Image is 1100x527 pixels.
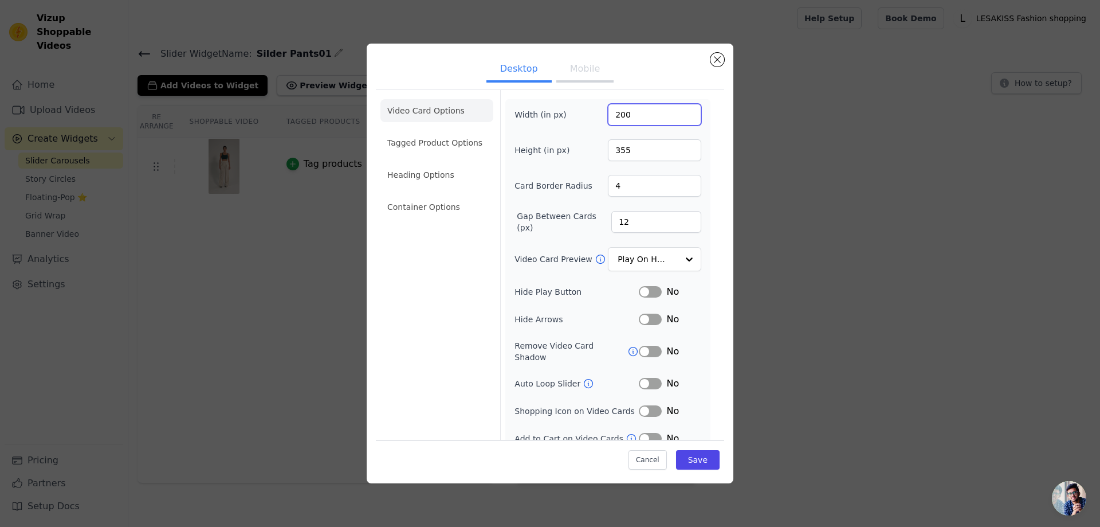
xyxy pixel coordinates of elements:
[380,99,493,122] li: Video Card Options
[514,109,577,120] label: Width (in px)
[1052,481,1086,516] a: 开放式聊天
[666,345,679,358] span: No
[514,253,594,265] label: Video Card Preview
[514,405,639,417] label: Shopping Icon on Video Cards
[666,432,679,446] span: No
[676,450,720,470] button: Save
[514,286,639,298] label: Hide Play Button
[628,450,667,470] button: Cancel
[514,180,592,192] label: Card Border Radius
[380,163,493,186] li: Heading Options
[666,377,679,391] span: No
[380,131,493,154] li: Tagged Product Options
[710,53,724,67] button: Close modal
[514,314,639,325] label: Hide Arrows
[666,313,679,326] span: No
[514,378,583,389] label: Auto Loop Slider
[514,145,577,156] label: Height (in px)
[486,57,552,83] button: Desktop
[666,285,679,299] span: No
[514,433,626,444] label: Add to Cart on Video Cards
[380,196,493,218] li: Container Options
[517,210,611,233] label: Gap Between Cards (px)
[666,404,679,418] span: No
[556,57,614,83] button: Mobile
[514,340,627,363] label: Remove Video Card Shadow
